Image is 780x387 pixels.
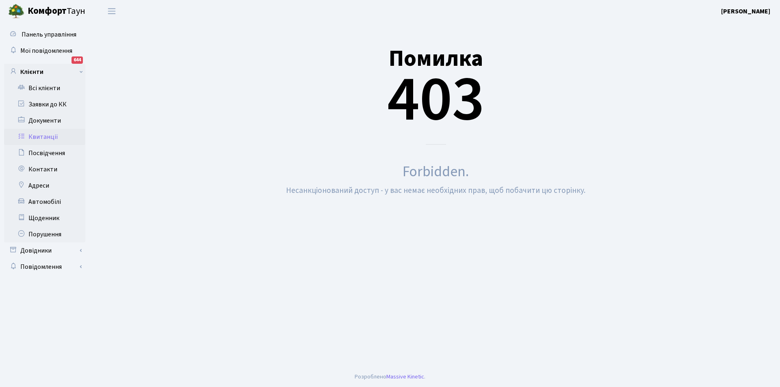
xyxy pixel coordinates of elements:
[386,372,424,381] a: Massive Kinetic
[4,242,85,259] a: Довідники
[4,210,85,226] a: Щоденник
[4,96,85,112] a: Заявки до КК
[8,3,24,19] img: logo.png
[4,129,85,145] a: Квитанції
[721,6,770,16] a: [PERSON_NAME]
[389,43,483,75] small: Помилка
[4,80,85,96] a: Всі клієнти
[104,161,768,183] div: Forbidden.
[4,26,85,43] a: Панель управління
[4,194,85,210] a: Автомобілі
[4,161,85,177] a: Контакти
[102,4,122,18] button: Переключити навігацію
[71,56,83,64] div: 644
[20,46,72,55] span: Мої повідомлення
[4,112,85,129] a: Документи
[28,4,85,18] span: Таун
[28,4,67,17] b: Комфорт
[286,185,585,196] small: Несанкціонований доступ - у вас немає необхідних прав, щоб побачити цю сторінку.
[104,26,768,145] div: 403
[22,30,76,39] span: Панель управління
[4,145,85,161] a: Посвідчення
[355,372,425,381] div: Розроблено .
[4,43,85,59] a: Мої повідомлення644
[4,64,85,80] a: Клієнти
[4,226,85,242] a: Порушення
[4,177,85,194] a: Адреси
[4,259,85,275] a: Повідомлення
